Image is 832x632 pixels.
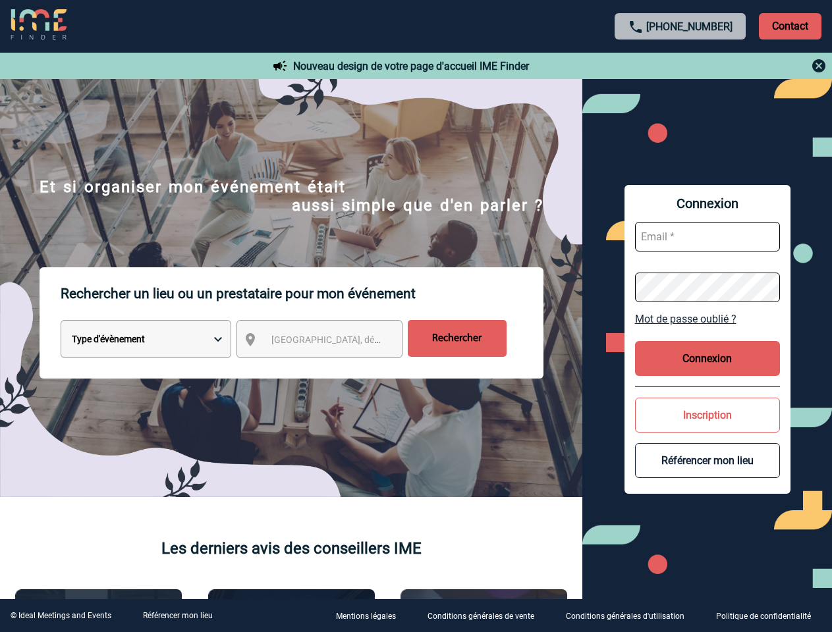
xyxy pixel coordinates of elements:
[635,222,780,251] input: Email *
[646,20,733,33] a: [PHONE_NUMBER]
[628,19,644,35] img: call-24-px.png
[417,610,555,622] a: Conditions générales de vente
[555,610,706,622] a: Conditions générales d'utilisation
[759,13,821,39] p: Contact
[336,612,396,621] p: Mentions légales
[635,341,780,376] button: Connexion
[635,443,780,478] button: Référencer mon lieu
[706,610,832,622] a: Politique de confidentialité
[143,611,213,620] a: Référencer mon lieu
[325,610,417,622] a: Mentions légales
[566,612,684,621] p: Conditions générales d'utilisation
[635,196,780,211] span: Connexion
[408,320,507,357] input: Rechercher
[635,313,780,325] a: Mot de passe oublié ?
[716,612,811,621] p: Politique de confidentialité
[61,267,543,320] p: Rechercher un lieu ou un prestataire pour mon événement
[635,398,780,433] button: Inscription
[428,612,534,621] p: Conditions générales de vente
[271,334,455,345] span: [GEOGRAPHIC_DATA], département, région...
[11,611,111,620] div: © Ideal Meetings and Events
